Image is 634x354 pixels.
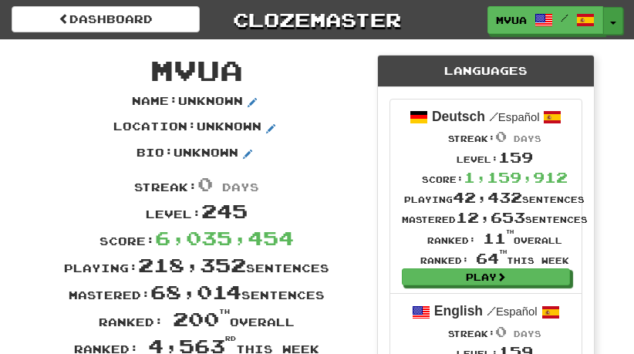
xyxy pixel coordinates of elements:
[464,169,568,186] span: 1,159,912
[28,197,366,224] div: Level:
[138,253,246,276] span: 218,352
[173,307,230,330] span: 200
[402,248,588,268] div: Ranked: this week
[498,149,533,166] span: 159
[514,133,541,143] span: days
[137,145,257,164] p: Bio : Unknown
[219,308,230,315] sup: th
[561,12,568,23] span: /
[402,207,588,228] div: Mastered sentences
[476,250,507,267] span: 64
[402,147,588,167] div: Level:
[456,209,525,226] span: 12,653
[28,251,366,278] div: Playing: sentences
[506,229,514,234] sup: th
[487,305,538,318] small: Español
[201,199,248,222] span: 245
[113,119,280,137] p: Location : Unknown
[432,109,485,124] strong: Deutsch
[495,128,507,145] span: 0
[496,13,527,27] span: Mvua
[402,126,588,147] div: Streak:
[402,228,588,248] div: Ranked: overall
[378,56,595,87] div: Languages
[28,224,366,251] div: Score:
[402,167,588,187] div: Score:
[434,303,483,319] strong: English
[402,268,571,285] a: Play
[483,230,514,247] span: 11
[150,280,241,303] span: 68,014
[150,53,243,86] span: Mvua
[155,226,294,249] span: 6,035,454
[402,187,588,207] div: Playing sentences
[489,110,498,123] span: /
[495,323,507,340] span: 0
[223,6,411,33] a: Clozemaster
[132,93,261,112] p: Name : Unknown
[487,6,603,34] a: Mvua /
[28,170,366,197] div: Streak:
[514,329,541,339] span: days
[453,189,522,206] span: 42,432
[489,111,540,123] small: Español
[222,180,259,194] span: days
[28,305,366,332] div: Ranked: overall
[487,304,496,318] span: /
[12,6,200,32] a: Dashboard
[499,249,507,255] sup: th
[225,335,236,342] sup: rd
[197,172,213,195] span: 0
[402,322,588,342] div: Streak:
[28,278,366,305] div: Mastered: sentences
